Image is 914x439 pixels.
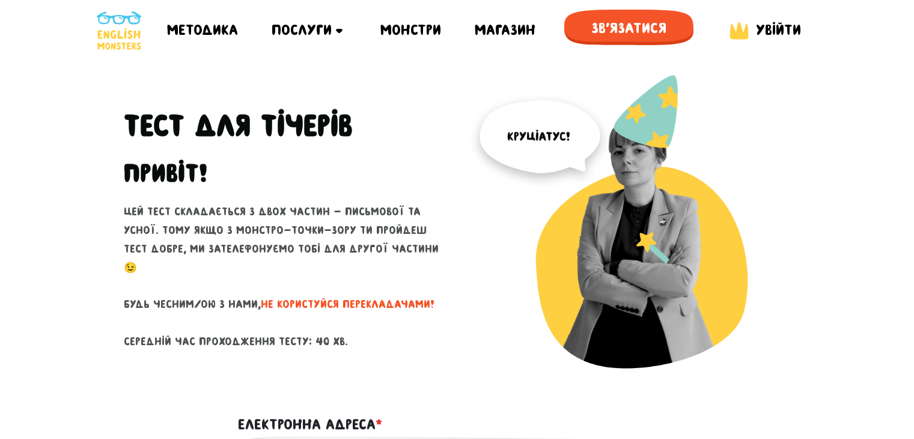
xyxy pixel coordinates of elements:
[124,203,448,351] p: Цей тест складається з двох частин - письмової та усної. Тому якщо з монстро-точки-зору ти пройде...
[124,158,207,188] h2: Привіт!
[97,11,141,50] img: English Monsters
[466,75,791,399] img: English Monsters test
[261,298,434,310] span: не користуйся перекладачами!
[564,10,693,47] span: Зв'язатися
[124,108,448,144] h1: Тест для тічерів
[756,22,801,38] span: Увійти
[238,413,382,436] label: Електронна адреса
[727,19,751,42] img: English Monsters login
[564,10,693,51] a: Зв'язатися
